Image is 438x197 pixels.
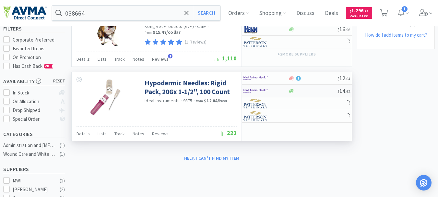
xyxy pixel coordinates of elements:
[114,56,125,62] span: Track
[3,166,65,173] h5: Suppliers
[243,111,268,121] img: f5e969b455434c6296c6d81ef179fa71_3.png
[44,64,51,68] span: CB
[350,15,368,19] span: Cash Back
[337,89,339,94] span: $
[193,6,220,20] button: Search
[350,7,368,14] span: 1,296
[153,29,181,35] strong: $15.47 / collar
[243,99,268,108] img: f5e969b455434c6296c6d81ef179fa71_3.png
[77,56,90,62] span: Details
[185,39,207,46] p: (1 Reviews)
[220,129,237,137] span: 222
[168,54,172,58] span: 1
[13,98,56,105] div: On Allocation
[243,37,268,47] img: f5e969b455434c6296c6d81ef179fa71_3.png
[274,50,319,59] button: +2more suppliers
[215,55,237,62] span: 1,110
[3,78,65,85] h5: Availability
[60,186,65,193] div: ( 2 )
[345,27,350,32] span: . 96
[13,115,56,123] div: Special Order
[345,89,350,94] span: . 62
[133,56,144,62] span: Notes
[204,98,228,104] strong: $12.04 / box
[207,23,209,29] span: ·
[60,150,65,158] div: ( 1 )
[346,4,372,22] a: $1,296.48Cash Back
[13,63,53,69] span: Has Cash Back
[133,131,144,137] span: Notes
[60,142,65,149] div: ( 1 )
[357,31,434,39] h5: How do I add items to my cart?
[243,86,268,96] img: f6b2451649754179b5b4e0c70c3f7cb0_2.png
[98,131,107,137] span: Lists
[13,186,53,193] div: [PERSON_NAME]
[194,98,195,104] span: ·
[243,73,268,83] img: f6b2451649754179b5b4e0c70c3f7cb0_2.png
[98,56,107,62] span: Lists
[53,78,65,85] span: reset
[416,175,432,191] div: Open Intercom Messenger
[195,23,196,29] span: ·
[3,142,56,149] div: Administration and [MEDICAL_DATA]
[145,98,180,104] span: Ideal Instruments
[60,177,65,185] div: ( 2 )
[345,76,350,81] span: . 04
[337,76,339,81] span: $
[3,6,47,20] img: e4e33dab9f054f5782a47901c742baa9_102.png
[152,131,169,137] span: Reviews
[3,25,65,32] h5: Filters
[13,45,65,53] div: Favorited Items
[402,6,408,12] span: 1
[3,130,65,138] h5: Categories
[13,54,65,61] div: On Promotion
[322,10,341,16] a: Deals
[196,99,203,103] span: from
[337,74,350,82] span: 12
[52,6,220,20] input: Search by item, sku, manufacturer, ingredient, size...
[13,177,53,185] div: MWI
[363,9,368,13] span: . 48
[88,79,130,121] img: 8242a4864d2b49879efae80d990c1f5b_218671.png
[13,106,56,114] div: Drop Shipped
[350,9,351,13] span: $
[337,27,339,32] span: $
[13,36,65,44] div: Corporate Preferred
[152,56,169,62] span: Reviews
[243,24,268,34] img: e1133ece90fa4a959c5ae41b0808c578_9.png
[77,131,90,137] span: Details
[181,98,182,104] span: ·
[3,150,56,158] div: Wound Care and White Goods
[183,98,193,104] span: 9375
[337,25,350,33] span: 16
[145,79,235,96] a: Hypodermic Needles: Rigid Pack, 20Gx 1-1/2", 100 Count
[337,87,350,94] span: 14
[145,30,152,35] span: from
[13,89,56,97] div: In Stock
[114,131,125,137] span: Track
[180,153,243,164] button: Help, I can't find my item
[294,10,317,16] a: Discuss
